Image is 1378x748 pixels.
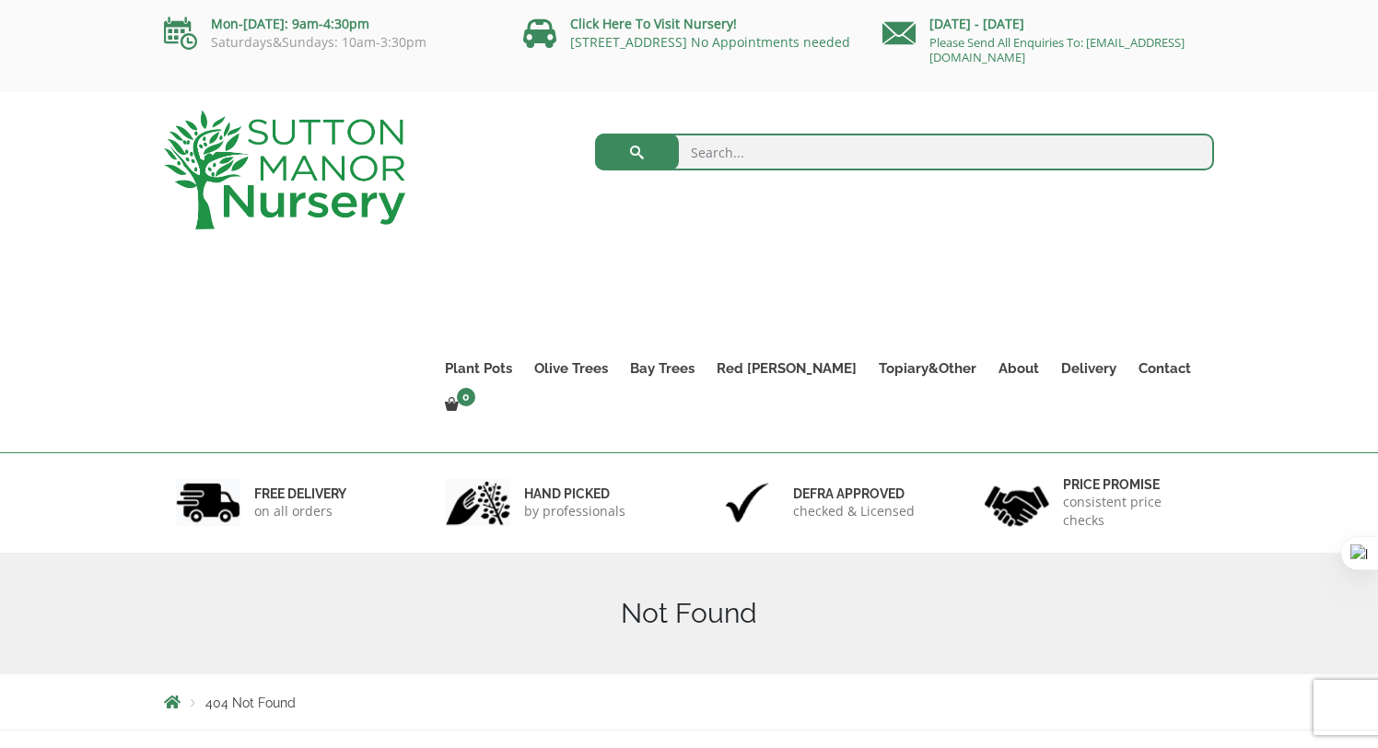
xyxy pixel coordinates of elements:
[1063,493,1203,530] p: consistent price checks
[793,502,915,520] p: checked & Licensed
[254,502,346,520] p: on all orders
[164,111,405,229] img: logo
[570,15,737,32] a: Click Here To Visit Nursery!
[254,485,346,502] h6: FREE DELIVERY
[164,695,1214,709] nav: Breadcrumbs
[176,479,240,526] img: 1.jpg
[457,388,475,406] span: 0
[706,356,868,381] a: Red [PERSON_NAME]
[434,392,481,418] a: 0
[868,356,987,381] a: Topiary&Other
[619,356,706,381] a: Bay Trees
[882,13,1214,35] p: [DATE] - [DATE]
[715,479,779,526] img: 3.jpg
[1127,356,1202,381] a: Contact
[570,33,850,51] a: [STREET_ADDRESS] No Appointments needed
[595,134,1215,170] input: Search...
[434,356,523,381] a: Plant Pots
[1063,476,1203,493] h6: Price promise
[929,34,1185,65] a: Please Send All Enquiries To: [EMAIL_ADDRESS][DOMAIN_NAME]
[446,479,510,526] img: 2.jpg
[524,502,625,520] p: by professionals
[164,597,1214,630] h1: Not Found
[205,695,296,710] span: 404 Not Found
[1050,356,1127,381] a: Delivery
[985,474,1049,531] img: 4.jpg
[524,485,625,502] h6: hand picked
[987,356,1050,381] a: About
[164,13,496,35] p: Mon-[DATE]: 9am-4:30pm
[793,485,915,502] h6: Defra approved
[164,35,496,50] p: Saturdays&Sundays: 10am-3:30pm
[523,356,619,381] a: Olive Trees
